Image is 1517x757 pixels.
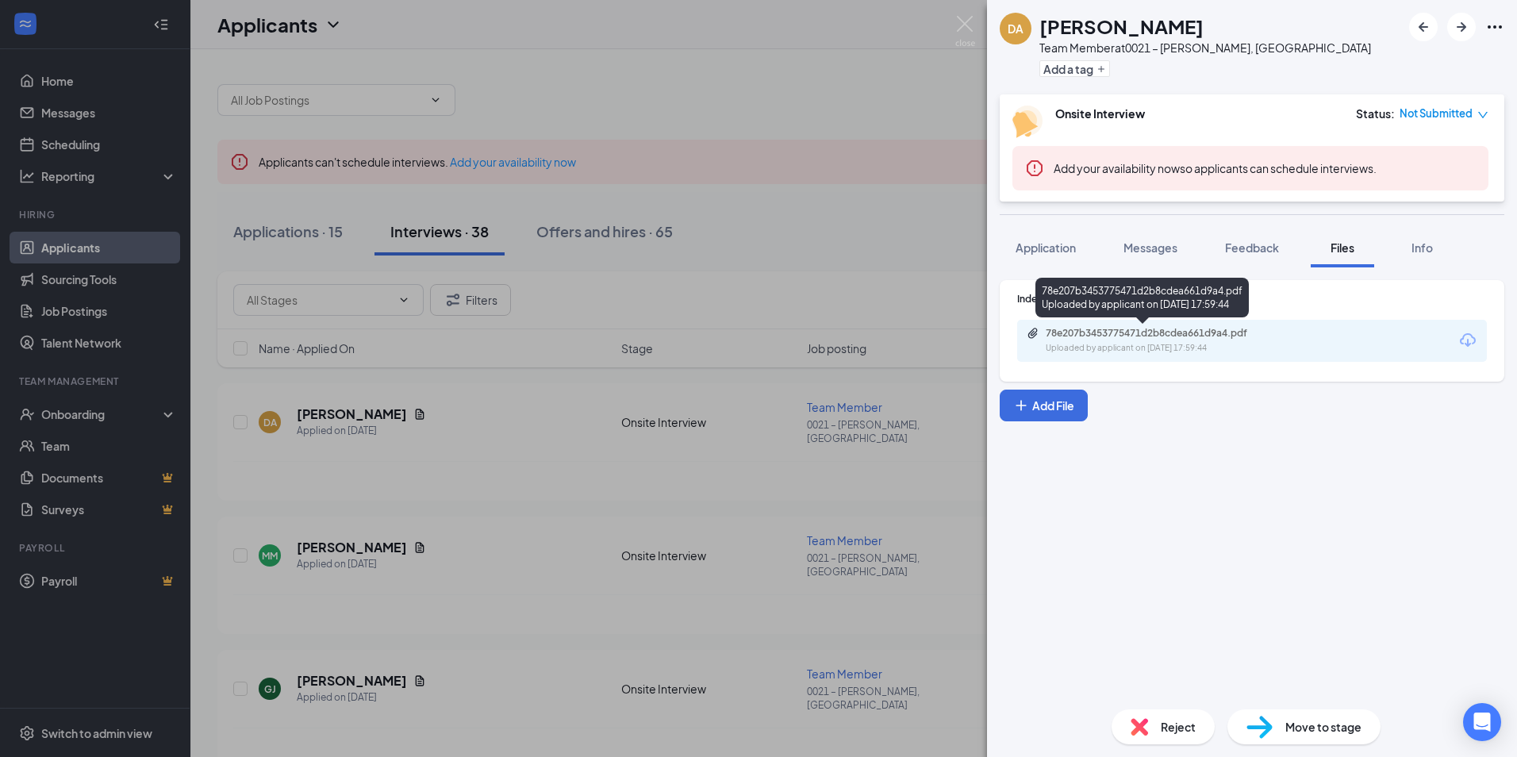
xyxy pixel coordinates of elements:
svg: Plus [1096,64,1106,74]
b: Onsite Interview [1055,106,1145,121]
a: Paperclip78e207b3453775471d2b8cdea661d9a4.pdfUploaded by applicant on [DATE] 17:59:44 [1027,327,1284,355]
svg: Ellipses [1485,17,1504,37]
button: PlusAdd a tag [1039,60,1110,77]
span: Not Submitted [1400,106,1473,121]
button: ArrowLeftNew [1409,13,1438,41]
div: Status : [1356,106,1395,121]
span: Move to stage [1285,718,1361,736]
div: 78e207b3453775471d2b8cdea661d9a4.pdf [1046,327,1268,340]
span: so applicants can schedule interviews. [1054,161,1377,175]
span: Feedback [1225,240,1279,255]
h1: [PERSON_NAME] [1039,13,1204,40]
svg: ArrowLeftNew [1414,17,1433,37]
svg: Plus [1013,398,1029,413]
span: Messages [1123,240,1177,255]
button: ArrowRight [1447,13,1476,41]
svg: Paperclip [1027,327,1039,340]
svg: Error [1025,159,1044,178]
svg: ArrowRight [1452,17,1471,37]
div: Open Intercom Messenger [1463,703,1501,741]
div: DA [1008,21,1023,37]
div: Team Member at 0021 – [PERSON_NAME], [GEOGRAPHIC_DATA] [1039,40,1371,56]
span: Reject [1161,718,1196,736]
button: Add FilePlus [1000,390,1088,421]
button: Add your availability now [1054,160,1180,176]
div: Uploaded by applicant on [DATE] 17:59:44 [1046,342,1284,355]
div: 78e207b3453775471d2b8cdea661d9a4.pdf Uploaded by applicant on [DATE] 17:59:44 [1035,278,1249,317]
span: Info [1411,240,1433,255]
span: Application [1016,240,1076,255]
svg: Download [1458,331,1477,350]
span: down [1477,110,1488,121]
div: Indeed Resume [1017,292,1487,305]
span: Files [1331,240,1354,255]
